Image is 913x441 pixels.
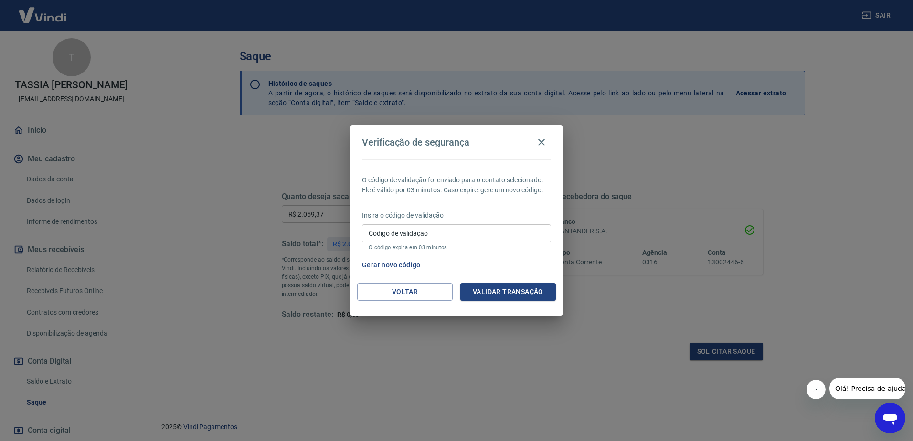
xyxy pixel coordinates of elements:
h4: Verificação de segurança [362,136,469,148]
span: Olá! Precisa de ajuda? [6,7,80,14]
p: O código de validação foi enviado para o contato selecionado. Ele é válido por 03 minutos. Caso e... [362,175,551,195]
button: Gerar novo código [358,256,425,274]
p: Insira o código de validação [362,210,551,220]
iframe: Botão para abrir a janela de mensagens [875,403,905,433]
iframe: Mensagem da empresa [829,378,905,399]
button: Validar transação [460,283,556,301]
button: Voltar [357,283,453,301]
iframe: Fechar mensagem [807,380,826,399]
p: O código expira em 03 minutos. [369,244,544,251]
